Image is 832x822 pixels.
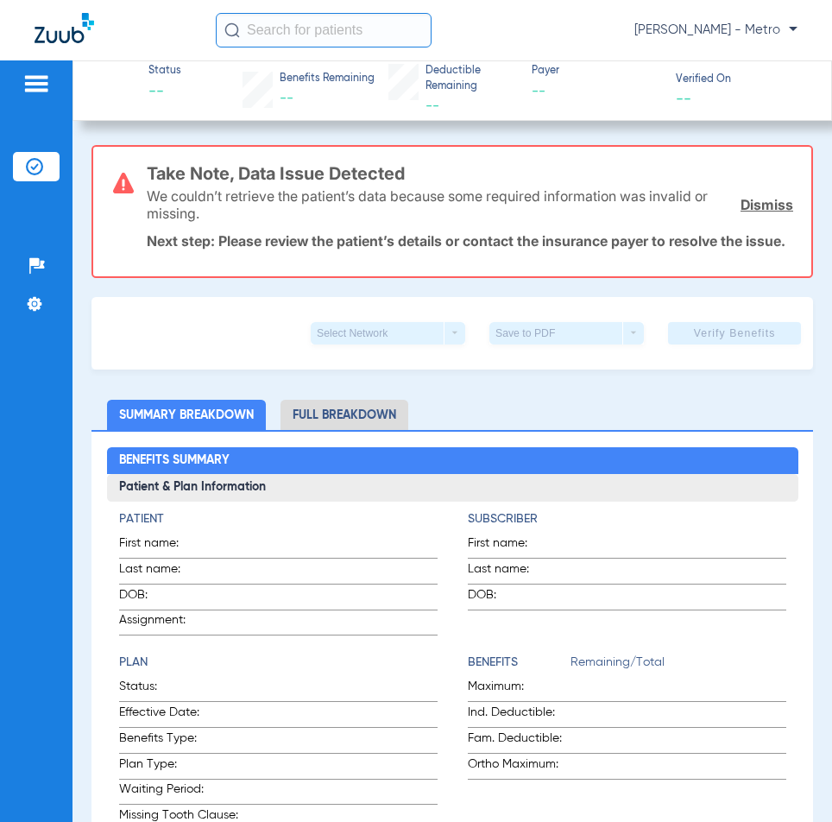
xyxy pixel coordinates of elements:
[676,73,804,88] span: Verified On
[148,64,181,79] span: Status
[22,73,50,94] img: hamburger-icon
[280,400,408,430] li: Full Breakdown
[676,89,691,107] span: --
[741,196,793,213] a: Dismiss
[468,756,570,779] span: Ortho Maximum:
[634,22,797,39] span: [PERSON_NAME] - Metro
[468,730,570,753] span: Fam. Deductible:
[468,654,570,672] h4: Benefits
[216,13,432,47] input: Search for patients
[107,447,798,475] h2: Benefits Summary
[147,232,793,250] p: Next step: Please review the patient’s details or contact the insurance payer to resolve the issue.
[532,81,660,103] span: --
[119,654,438,672] h4: Plan
[113,173,134,193] img: error-icon
[570,654,786,678] span: Remaining/Total
[119,534,204,558] span: First name:
[532,64,660,79] span: Payer
[107,474,798,502] h3: Patient & Plan Information
[425,64,516,94] span: Deductible Remaining
[425,99,439,113] span: --
[468,678,570,701] span: Maximum:
[468,704,570,727] span: Ind. Deductible:
[119,730,246,753] span: Benefits Type:
[35,13,94,43] img: Zuub Logo
[119,756,246,779] span: Plan Type:
[119,560,204,584] span: Last name:
[468,534,552,558] span: First name:
[119,678,246,701] span: Status:
[147,187,728,222] p: We couldn’t retrieve the patient’s data because some required information was invalid or missing.
[468,560,552,584] span: Last name:
[280,92,293,105] span: --
[280,72,375,87] span: Benefits Remaining
[468,654,570,678] app-breakdown-title: Benefits
[468,510,786,528] h4: Subscriber
[147,165,793,182] h3: Take Note, Data Issue Detected
[119,704,246,727] span: Effective Date:
[224,22,240,38] img: Search Icon
[107,400,266,430] li: Summary Breakdown
[119,510,438,528] h4: Patient
[119,611,204,635] span: Assignment:
[119,586,204,610] span: DOB:
[119,781,246,804] span: Waiting Period:
[468,586,552,610] span: DOB:
[148,81,181,103] span: --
